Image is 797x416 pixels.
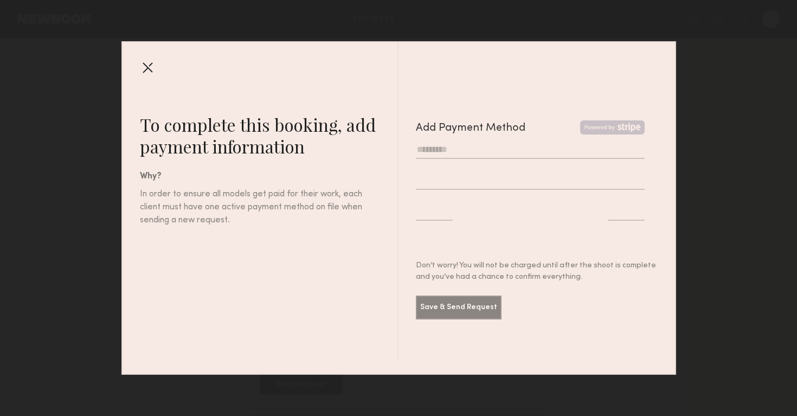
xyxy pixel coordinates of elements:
[416,206,453,216] iframe: Secure expiration date input frame
[608,206,645,216] iframe: Secure CVC input frame
[416,260,658,283] div: Don’t worry! You will not be charged until after the shoot is complete and you’ve had a chance to...
[140,188,363,227] div: In order to ensure all models get paid for their work, each client must have one active payment m...
[416,175,645,185] iframe: Secure card number input frame
[140,114,398,157] div: To complete this booking, add payment information
[140,170,398,183] div: Why?
[416,120,525,137] div: Add Payment Method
